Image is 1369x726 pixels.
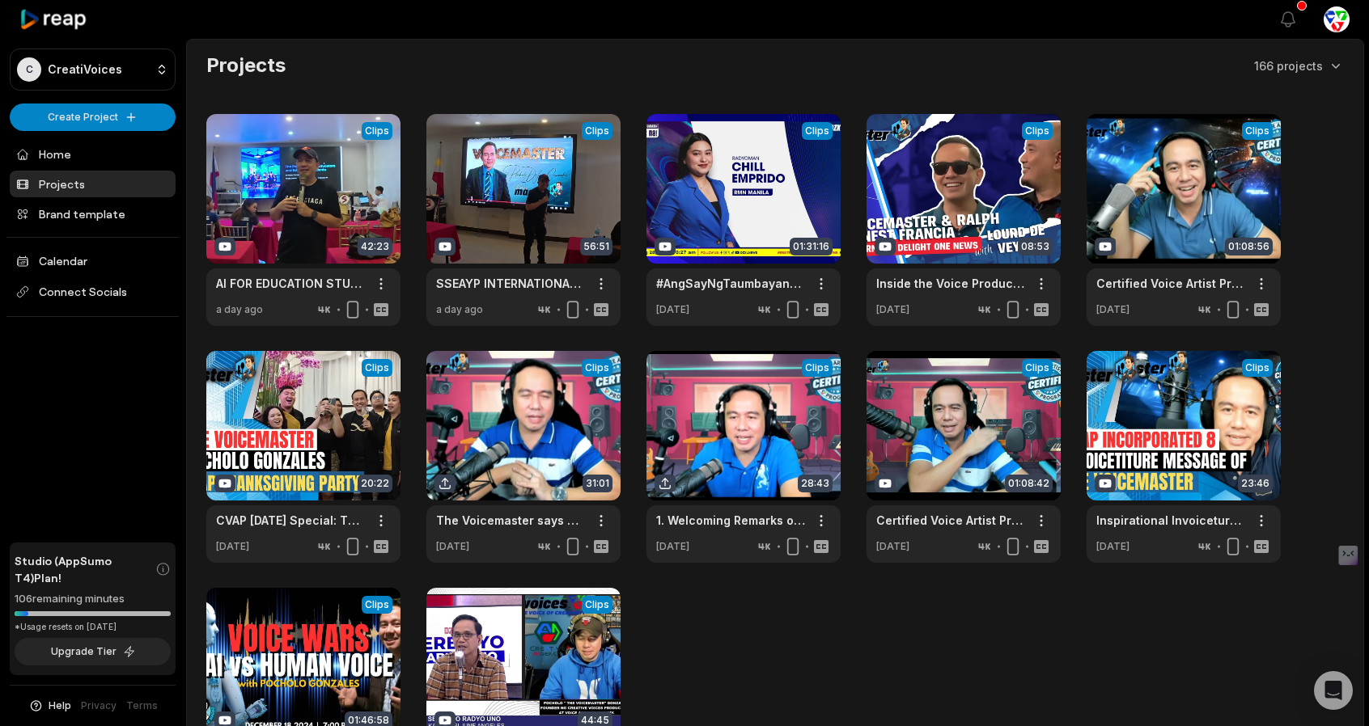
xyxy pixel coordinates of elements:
[876,512,1025,529] a: Certified Voice Artist Program Batch 9 Week 1
[17,57,41,82] div: C
[15,591,171,607] div: 106 remaining minutes
[126,699,158,713] a: Terms
[1314,671,1353,710] div: Open Intercom Messenger
[10,141,176,167] a: Home
[10,247,176,274] a: Calendar
[10,277,176,306] span: Connect Socials
[28,699,71,713] button: Help
[216,512,365,529] a: CVAP [DATE] Special: The VoiceMaster Shares Untold Stories!
[656,275,805,292] a: #AngSayNgTaumbayanAlamsNa | [DATE]
[15,638,171,665] button: Upgrade Tier
[49,699,71,713] span: Help
[1096,512,1245,529] a: Inspirational Invoiceture: The VoiceMaster's Message to CVAP Batch 8
[1254,57,1344,74] button: 166 projects
[81,699,117,713] a: Privacy
[15,621,171,633] div: *Usage resets on [DATE]
[48,62,122,77] p: CreatiVoices
[15,552,155,586] span: Studio (AppSumo T4) Plan!
[656,512,805,529] a: 1. Welcoming Remarks of the VoiceMaster for the Certified Voice Artist Program
[216,275,365,292] a: AI FOR EDUCATION STUDENTS
[436,275,585,292] a: SSEAYP INTERNATIONAL PHILIPPINES TALKS ON AI
[10,171,176,197] a: Projects
[876,275,1025,292] a: Inside the Voice Production Industry | AFTERNOON DELIGHT ONE NEWS with [PERSON_NAME]
[1096,275,1245,292] a: Certified Voice Artist Program Batch 8
[436,512,585,529] a: The Voicemaster says Goodbye to CVAP
[10,200,176,227] a: Brand template
[206,53,286,78] h2: Projects
[10,103,176,131] button: Create Project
